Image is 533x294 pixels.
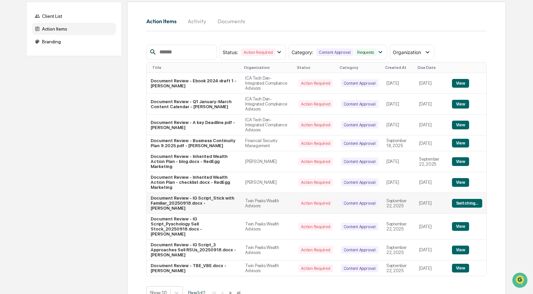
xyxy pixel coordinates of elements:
[341,158,378,165] div: Content Approval
[298,264,333,272] div: Action Required
[241,73,294,94] td: ICA Tech Den-Integrated Compliance Advisors
[415,260,448,276] td: [DATE]
[147,94,241,115] td: Document Review - Q1 January-March Content Calendar - [PERSON_NAME]
[7,14,122,25] p: How can we help?
[452,264,469,272] button: View
[354,48,377,56] div: Requests
[382,172,415,193] td: [DATE]
[297,65,334,70] div: Status
[13,85,43,91] span: Preclearance
[298,158,333,165] div: Action Required
[298,79,333,87] div: Action Required
[415,193,448,214] td: [DATE]
[415,115,448,135] td: [DATE]
[415,94,448,115] td: [DATE]
[298,139,333,147] div: Action Required
[382,260,415,276] td: September 22, 2025
[67,114,81,119] span: Pylon
[152,65,238,70] div: Title
[298,100,333,108] div: Action Required
[452,246,469,254] button: View
[452,199,482,208] button: Switching...
[241,94,294,115] td: ICA Tech Den-Integrated Compliance Advisors
[146,13,487,29] div: activity tabs
[385,65,412,70] div: Created At
[341,100,378,108] div: Content Approval
[4,82,46,94] a: 🖐️Preclearance
[341,139,378,147] div: Content Approval
[511,272,530,290] iframe: Open customer support
[182,13,212,29] button: Activity
[147,172,241,193] td: Document Review - Inherited Wealth Action Plan - checklist.docx - RedEgg Marketing
[298,246,333,254] div: Action Required
[241,135,294,151] td: Financial Security Management
[212,13,251,29] button: Documents
[415,214,448,240] td: [DATE]
[341,199,378,207] div: Content Approval
[298,121,333,129] div: Action Required
[241,151,294,172] td: [PERSON_NAME]
[382,214,415,240] td: September 22, 2025
[452,121,469,129] button: View
[452,100,469,109] button: View
[32,36,116,48] div: Branding
[32,10,116,22] div: Client List
[114,53,122,61] button: Start new chat
[452,79,469,88] button: View
[55,85,83,91] span: Attestations
[418,65,445,70] div: Due Date
[7,85,12,91] div: 🖐️
[382,94,415,115] td: [DATE]
[341,79,378,87] div: Content Approval
[241,115,294,135] td: ICA Tech Den-Integrated Compliance Advisors
[415,135,448,151] td: [DATE]
[23,58,85,64] div: We're available if you need us!
[341,178,378,186] div: Content Approval
[146,13,182,29] button: Action Items
[241,172,294,193] td: [PERSON_NAME]
[147,135,241,151] td: Document Review - Business Continuity Plan 9.2025.pdf - [PERSON_NAME]
[7,51,19,64] img: 1746055101610-c473b297-6a78-478c-a979-82029cc54cd1
[241,260,294,276] td: Twin Peaks Wealth Advisors
[241,240,294,260] td: Twin Peaks Wealth Advisors
[241,48,275,56] div: Action Required
[4,95,45,107] a: 🔎Data Lookup
[32,23,116,35] div: Action Items
[382,193,415,214] td: September 22, 2025
[292,49,313,55] span: Category :
[341,223,378,230] div: Content Approval
[452,222,469,231] button: View
[147,73,241,94] td: Document Review - Ebook 2024 draft 1 - [PERSON_NAME]
[382,135,415,151] td: September 18, 2025
[452,139,469,148] button: View
[298,178,333,186] div: Action Required
[382,151,415,172] td: [DATE]
[223,49,238,55] span: Status :
[147,193,241,214] td: Document Review - IG Script_Stick with Familiar_20250918.docx - [PERSON_NAME]
[382,115,415,135] td: [DATE]
[147,240,241,260] td: Document Review - IG Script_3 Approaches Sell RSUs_20250918.docx - [PERSON_NAME]
[341,264,378,272] div: Content Approval
[147,214,241,240] td: Document Review - IG Script_Pyschology Sell Stock_20250918.docx - [PERSON_NAME]
[415,240,448,260] td: [DATE]
[147,115,241,135] td: Document Review - A key Deadline.pdf - [PERSON_NAME]
[241,193,294,214] td: Twin Peaks Wealth Advisors
[298,223,333,230] div: Action Required
[244,65,292,70] div: Organization
[298,199,333,207] div: Action Required
[7,98,12,103] div: 🔎
[147,260,241,276] td: Document Review - TBE_VBE.docx - [PERSON_NAME]
[341,121,378,129] div: Content Approval
[382,240,415,260] td: September 22, 2025
[340,65,380,70] div: Category
[46,82,86,94] a: 🗄️Attestations
[415,151,448,172] td: September 22, 2025
[23,51,110,58] div: Start new chat
[415,172,448,193] td: [DATE]
[241,214,294,240] td: Twin Peaks Wealth Advisors
[382,73,415,94] td: [DATE]
[393,49,421,55] span: Organization
[316,48,353,56] div: Content Approval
